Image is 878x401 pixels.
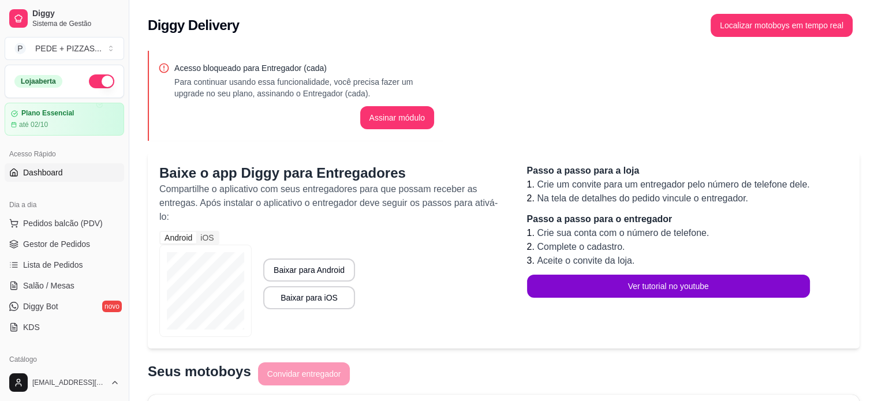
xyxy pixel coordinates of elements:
h2: Diggy Delivery [148,16,239,35]
a: Salão / Mesas [5,276,124,295]
div: PEDE + PIZZAS ... [35,43,102,54]
li: 2. [527,192,810,205]
span: P [14,43,26,54]
span: KDS [23,321,40,333]
span: Sistema de Gestão [32,19,119,28]
a: Plano Essencialaté 02/10 [5,103,124,136]
button: Assinar módulo [360,106,435,129]
span: Gestor de Pedidos [23,238,90,250]
span: Dashboard [23,167,63,178]
p: Seus motoboys [148,362,251,381]
p: Passo a passo para a loja [527,164,810,178]
button: [EMAIL_ADDRESS][DOMAIN_NAME] [5,369,124,396]
p: Passo a passo para o entregador [527,212,810,226]
p: Acesso bloqueado para Entregador (cada) [174,62,434,74]
p: Baixe o app Diggy para Entregadores [159,164,504,182]
button: Select a team [5,37,124,60]
button: Baixar para Android [263,258,355,282]
button: Pedidos balcão (PDV) [5,214,124,233]
div: Android [160,232,196,243]
span: Aceite o convite da loja. [537,256,634,265]
span: Salão / Mesas [23,280,74,291]
li: 1. [527,178,810,192]
div: Dia a dia [5,196,124,214]
p: Para continuar usando essa funcionalidade, você precisa fazer um upgrade no seu plano, assinando ... [174,76,434,99]
article: Plano Essencial [21,109,74,118]
a: Lista de Pedidos [5,256,124,274]
button: Localizar motoboys em tempo real [711,14,853,37]
li: 2. [527,240,810,254]
span: [EMAIL_ADDRESS][DOMAIN_NAME] [32,378,106,387]
span: Diggy [32,9,119,19]
a: KDS [5,318,124,336]
li: 1. [527,226,810,240]
span: Na tela de detalhes do pedido vincule o entregador. [537,193,748,203]
div: Catálogo [5,350,124,369]
a: DiggySistema de Gestão [5,5,124,32]
span: Lista de Pedidos [23,259,83,271]
div: Acesso Rápido [5,145,124,163]
li: 3. [527,254,810,268]
a: Diggy Botnovo [5,297,124,316]
a: Dashboard [5,163,124,182]
span: Crie sua conta com o número de telefone. [537,228,709,238]
button: Ver tutorial no youtube [527,275,810,298]
button: Baixar para iOS [263,286,355,309]
article: até 02/10 [19,120,48,129]
button: Alterar Status [89,74,114,88]
span: Pedidos balcão (PDV) [23,218,103,229]
span: Diggy Bot [23,301,58,312]
a: Gestor de Pedidos [5,235,124,253]
span: Crie um convite para um entregador pelo número de telefone dele. [537,179,809,189]
div: Loja aberta [14,75,62,88]
span: Complete o cadastro. [537,242,625,252]
p: Compartilhe o aplicativo com seus entregadores para que possam receber as entregas. Após instalar... [159,182,504,224]
div: iOS [196,232,218,243]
